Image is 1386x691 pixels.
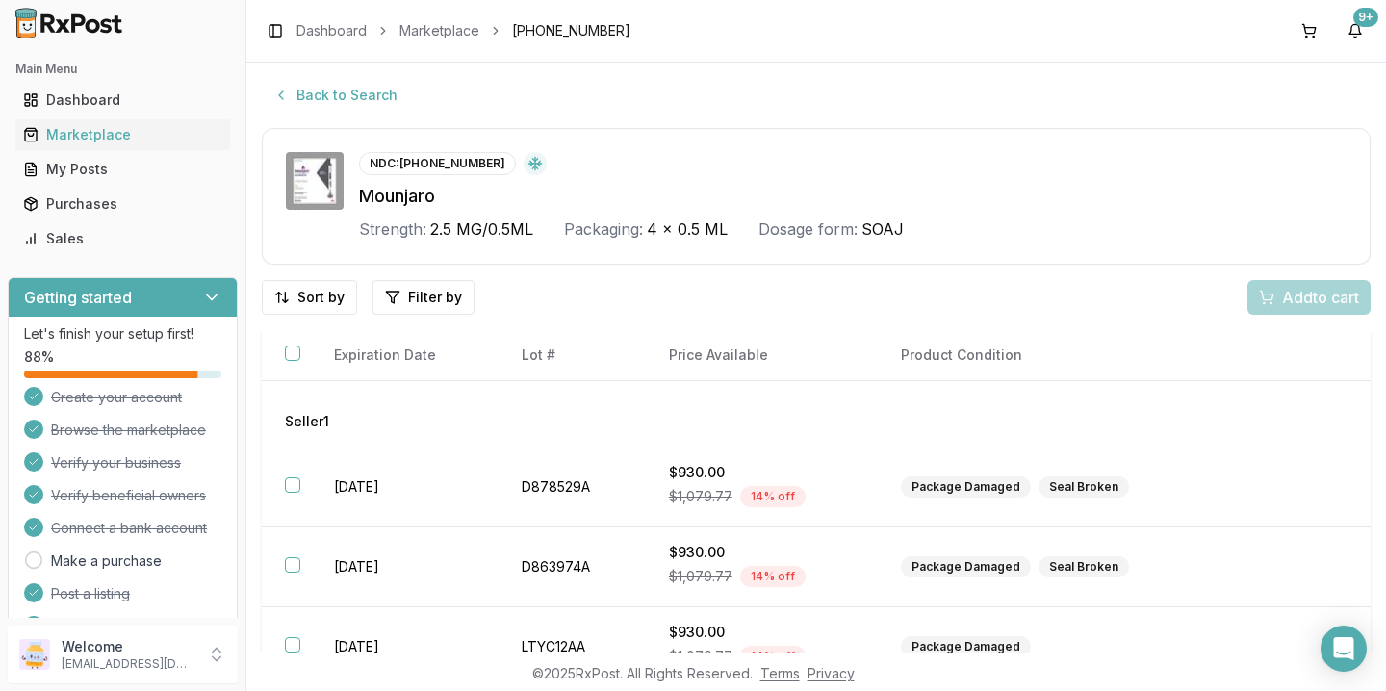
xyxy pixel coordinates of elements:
div: Purchases [23,194,222,214]
span: 4 x 0.5 ML [647,218,728,241]
nav: breadcrumb [296,21,630,40]
a: Purchases [15,187,230,221]
a: My Posts [15,152,230,187]
button: 9+ [1340,15,1371,46]
div: Seal Broken [1039,556,1129,577]
div: Package Damaged [901,636,1031,657]
div: 14 % off [740,486,806,507]
button: Filter by [372,280,475,315]
img: RxPost Logo [8,8,131,38]
td: D878529A [499,448,645,527]
a: Marketplace [399,21,479,40]
td: D863974A [499,527,645,607]
th: Expiration Date [311,330,500,381]
div: $930.00 [669,543,855,562]
p: Welcome [62,637,195,656]
button: Sort by [262,280,357,315]
a: Terms [760,665,800,681]
div: Strength: [359,218,426,241]
span: Verify your business [51,453,181,473]
div: Dosage form: [758,218,858,241]
span: SOAJ [861,218,904,241]
h3: Getting started [24,286,132,309]
div: 9+ [1353,8,1378,27]
span: 2.5 MG/0.5ML [430,218,533,241]
div: 14 % off [740,646,806,667]
div: Mounjaro [359,183,1347,210]
div: NDC: [PHONE_NUMBER] [359,152,516,175]
a: Dashboard [15,83,230,117]
div: $930.00 [669,463,855,482]
span: Create your account [51,388,182,407]
span: Filter by [408,288,462,307]
p: Let's finish your setup first! [24,324,221,344]
a: Sales [15,221,230,256]
span: Post a listing [51,584,130,603]
a: Make a purchase [51,551,162,571]
div: My Posts [23,160,222,179]
span: Sort by [297,288,345,307]
img: Mounjaro 2.5 MG/0.5ML SOAJ [286,152,344,210]
span: 88 % [24,347,54,367]
span: Connect a bank account [51,519,207,538]
img: User avatar [19,639,50,670]
p: [EMAIL_ADDRESS][DOMAIN_NAME] [62,656,195,672]
a: Dashboard [296,21,367,40]
span: $1,079.77 [669,647,732,666]
span: [PHONE_NUMBER] [512,21,630,40]
div: Sales [23,229,222,248]
h2: Main Menu [15,62,230,77]
a: Marketplace [15,117,230,152]
th: Price Available [646,330,878,381]
div: Packaging: [564,218,643,241]
td: [DATE] [311,527,500,607]
button: Back to Search [262,78,409,113]
button: Dashboard [8,85,238,115]
th: Lot # [499,330,645,381]
button: Sales [8,223,238,254]
div: 14 % off [740,566,806,587]
span: Seller 1 [285,412,329,431]
th: Product Condition [878,330,1226,381]
div: $930.00 [669,623,855,642]
td: [DATE] [311,607,500,687]
div: Dashboard [23,90,222,110]
a: Privacy [808,665,855,681]
span: Browse the marketplace [51,421,206,440]
div: Open Intercom Messenger [1321,626,1367,672]
span: Invite your colleagues [51,617,192,636]
td: LTYC12AA [499,607,645,687]
span: $1,079.77 [669,487,732,506]
button: Marketplace [8,119,238,150]
div: Seal Broken [1039,476,1129,498]
div: Package Damaged [901,476,1031,498]
span: Verify beneficial owners [51,486,206,505]
td: [DATE] [311,448,500,527]
div: Package Damaged [901,556,1031,577]
div: Marketplace [23,125,222,144]
button: My Posts [8,154,238,185]
button: Purchases [8,189,238,219]
span: $1,079.77 [669,567,732,586]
